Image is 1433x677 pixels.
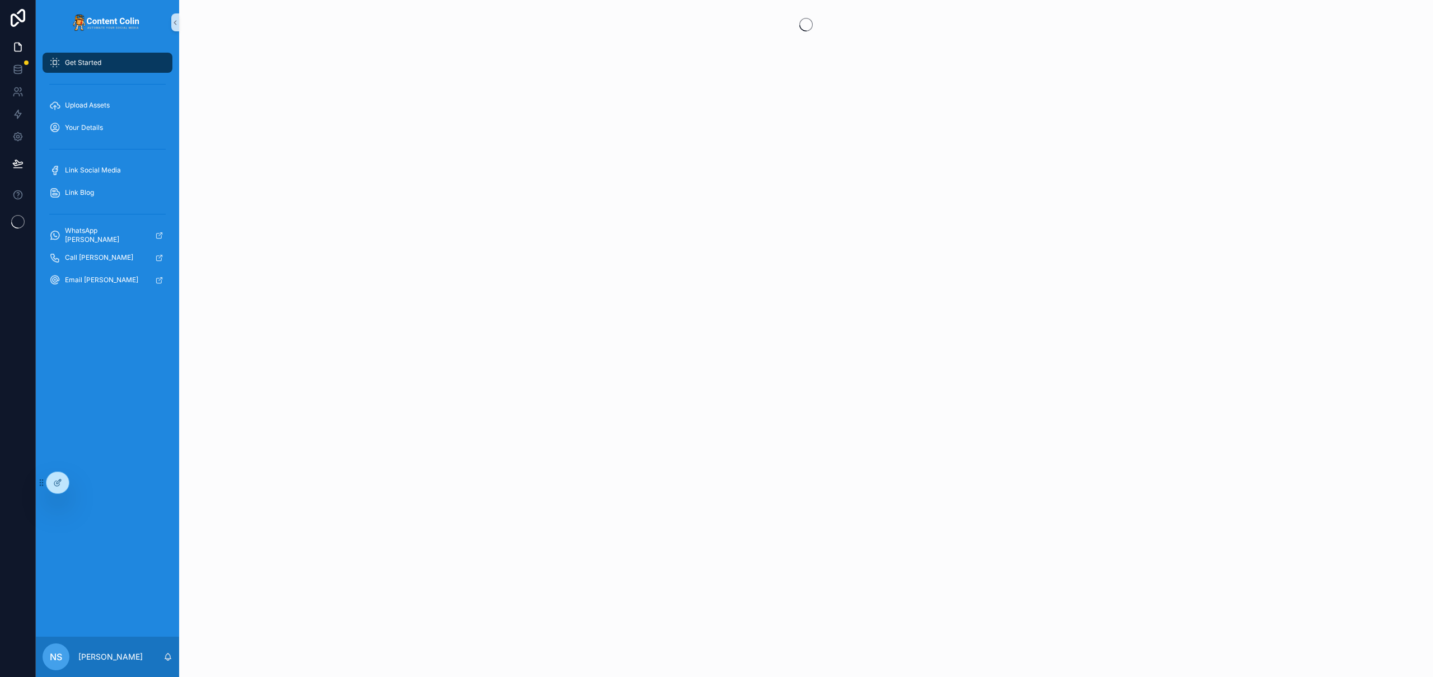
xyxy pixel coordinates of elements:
a: Call [PERSON_NAME] [43,248,172,268]
span: Link Social Media [65,166,121,175]
span: Call [PERSON_NAME] [65,253,133,262]
span: Link Blog [65,188,94,197]
img: App logo [73,13,142,31]
p: [PERSON_NAME] [78,651,143,662]
a: WhatsApp [PERSON_NAME] [43,225,172,245]
a: Your Details [43,118,172,138]
a: Link Social Media [43,160,172,180]
a: Get Started [43,53,172,73]
span: Your Details [65,123,103,132]
span: Get Started [65,58,101,67]
span: Upload Assets [65,101,110,110]
a: Link Blog [43,183,172,203]
a: Email [PERSON_NAME] [43,270,172,290]
a: Upload Assets [43,95,172,115]
div: scrollable content [36,45,179,305]
span: Email [PERSON_NAME] [65,276,138,284]
span: NS [50,650,62,664]
span: WhatsApp [PERSON_NAME] [65,226,146,244]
